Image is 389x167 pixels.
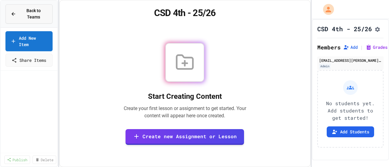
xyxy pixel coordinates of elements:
h2: Members [317,43,341,52]
p: No students yet. Add students to get started! [323,100,378,122]
a: Delete [33,155,56,164]
button: Assignment Settings [374,25,380,32]
h1: CSD 4th - 25/26 [317,25,372,33]
a: Share Items [5,54,53,67]
div: [EMAIL_ADDRESS][PERSON_NAME][DOMAIN_NAME] [319,58,382,63]
button: Grades [366,44,387,50]
button: Add Students [327,126,374,137]
a: Add New Item [5,31,53,51]
h1: CSD 4th - 25/26 [67,8,303,18]
div: My Account [317,2,336,16]
div: Admin [319,64,331,69]
h2: Start Creating Content [117,92,253,101]
span: | [360,44,363,51]
a: Publish [4,155,30,164]
span: Back to Teams [20,8,47,20]
button: Back to Teams [5,4,53,24]
button: Add [343,44,358,50]
p: Create your first lesson or assignment to get started. Your content will appear here once created. [117,105,253,119]
a: Create new Assignment or Lesson [126,129,244,145]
